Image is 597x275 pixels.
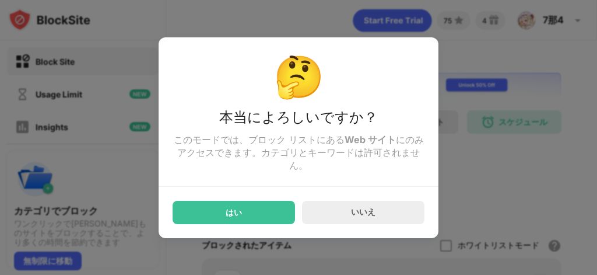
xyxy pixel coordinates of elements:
[173,51,424,101] div: 🤔
[351,207,375,218] div: いいえ
[173,108,424,134] div: 本当によろしいですか？
[226,208,242,217] div: はい
[173,134,424,172] div: このモードでは、ブロック リストにある にのみアクセスできます。カテゴリとキーワードは許可されません。
[345,134,396,145] strong: Web サイト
